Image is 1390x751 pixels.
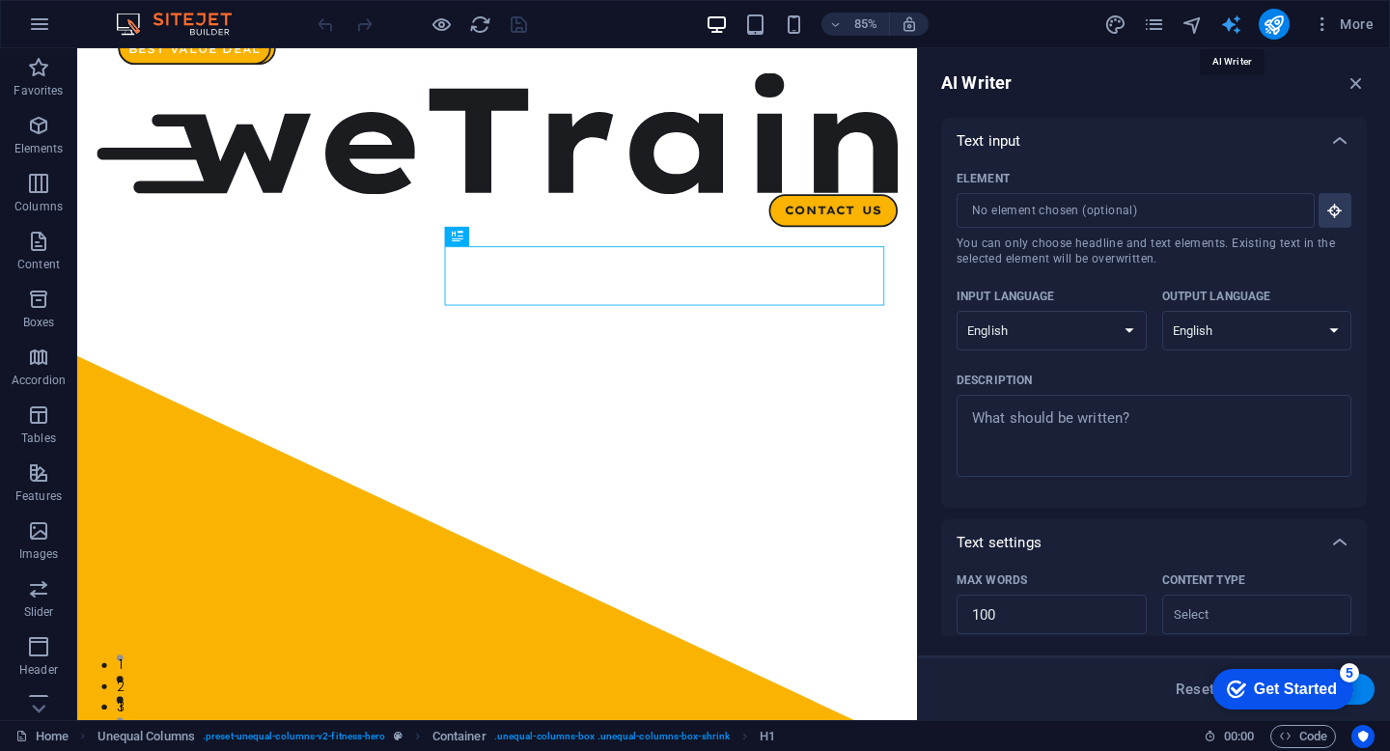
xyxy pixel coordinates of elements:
[850,13,881,36] h6: 85%
[1162,311,1352,350] select: Output language
[1313,14,1374,34] span: More
[17,257,60,272] p: Content
[1237,729,1240,743] span: :
[941,118,1367,164] div: Text input
[957,572,1027,588] p: Max words
[432,725,486,748] span: Click to select. Double-click to edit
[1220,13,1243,36] button: text_generator
[15,488,62,504] p: Features
[941,71,1012,95] h6: AI Writer
[1319,193,1351,228] button: ElementYou can only choose headline and text elements. Existing text in the selected element will...
[1165,674,1225,705] button: Reset
[21,431,56,446] p: Tables
[957,131,1020,151] p: Text input
[1176,681,1214,697] span: Reset
[1204,725,1255,748] h6: Session time
[1181,13,1205,36] button: navigator
[14,141,64,156] p: Elements
[57,21,140,39] div: Get Started
[957,289,1055,304] p: Input language
[1143,14,1165,36] i: Pages (Ctrl+Alt+S)
[1162,572,1245,588] p: Content type
[1263,14,1285,36] i: Publish
[143,4,162,23] div: 5
[1104,13,1127,36] button: design
[957,596,1147,634] input: Max words
[821,13,890,36] button: 85%
[901,15,918,33] i: On resize automatically adjust zoom level to fit chosen device.
[97,725,195,748] span: Click to select. Double-click to edit
[957,236,1351,266] span: You can only choose headline and text elements. Existing text in the selected element will be ove...
[19,662,58,678] p: Header
[19,546,59,562] p: Images
[1279,725,1327,748] span: Code
[203,725,386,748] span: . preset-unequal-columns-v2-fitness-hero
[394,731,403,741] i: This element is a customizable preset
[469,14,491,36] i: Reload page
[941,164,1367,508] div: Text input
[957,193,1301,228] input: ElementYou can only choose headline and text elements. Existing text in the selected element will...
[111,13,256,36] img: Editor Logo
[1305,9,1381,40] button: More
[15,725,69,748] a: Click to cancel selection. Double-click to open Pages
[1162,289,1271,304] p: Output language
[941,519,1367,566] div: Text settings
[15,10,156,50] div: Get Started 5 items remaining, 0% complete
[97,725,776,748] nav: breadcrumb
[468,13,491,36] button: reload
[24,604,54,620] p: Slider
[957,311,1147,350] select: Input language
[760,725,775,748] span: Click to select. Double-click to edit
[1270,725,1336,748] button: Code
[12,373,66,388] p: Accordion
[14,199,63,214] p: Columns
[1351,725,1375,748] button: Usercentrics
[966,404,1342,467] textarea: Description
[1259,9,1290,40] button: publish
[957,533,1042,552] p: Text settings
[23,315,55,330] p: Boxes
[1104,14,1126,36] i: Design (Ctrl+Alt+Y)
[1168,600,1315,628] input: Content typeClear
[430,13,453,36] button: Click here to leave preview mode and continue editing
[1143,13,1166,36] button: pages
[14,83,63,98] p: Favorites
[957,373,1032,388] p: Description
[494,725,730,748] span: . unequal-columns-box .unequal-columns-box-shrink
[957,171,1010,186] p: Element
[1224,725,1254,748] span: 00 00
